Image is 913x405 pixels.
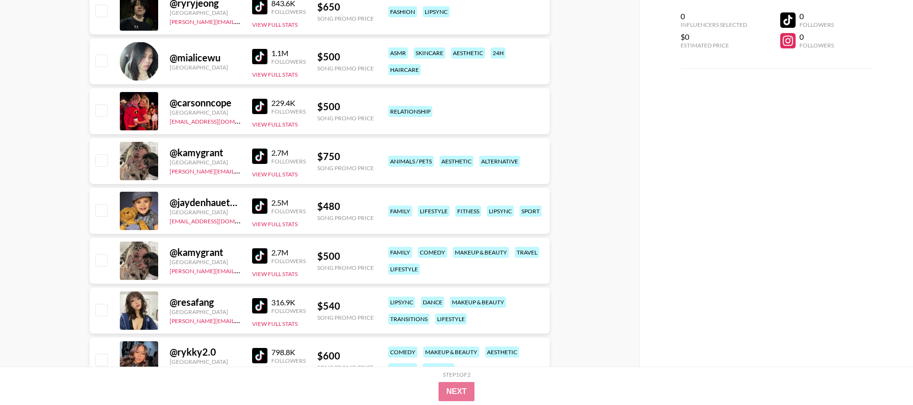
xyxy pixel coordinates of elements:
[170,52,241,64] div: @ mialicewu
[388,363,417,374] div: fashion
[252,320,298,327] button: View Full Stats
[317,115,374,122] div: Song Promo Price
[317,200,374,212] div: $ 480
[170,315,312,324] a: [PERSON_NAME][EMAIL_ADDRESS][DOMAIN_NAME]
[170,9,241,16] div: [GEOGRAPHIC_DATA]
[681,12,747,21] div: 0
[170,296,241,308] div: @ resafang
[388,106,432,117] div: relationship
[252,149,267,164] img: TikTok
[252,270,298,278] button: View Full Stats
[252,121,298,128] button: View Full Stats
[681,32,747,42] div: $0
[388,206,412,217] div: family
[252,99,267,114] img: TikTok
[388,347,417,358] div: comedy
[423,363,454,374] div: lifestyle
[271,8,306,15] div: Followers
[520,206,542,217] div: sport
[799,21,834,28] div: Followers
[317,250,374,262] div: $ 500
[388,64,421,75] div: haircare
[252,21,298,28] button: View Full Stats
[170,346,241,358] div: @ rykky2.0
[317,150,374,162] div: $ 750
[388,264,420,275] div: lifestyle
[252,171,298,178] button: View Full Stats
[170,116,266,125] a: [EMAIL_ADDRESS][DOMAIN_NAME]
[317,364,374,371] div: Song Promo Price
[453,247,509,258] div: makeup & beauty
[388,313,429,324] div: transitions
[487,206,514,217] div: lipsync
[170,308,241,315] div: [GEOGRAPHIC_DATA]
[170,109,241,116] div: [GEOGRAPHIC_DATA]
[271,58,306,65] div: Followers
[421,297,444,308] div: dance
[271,257,306,265] div: Followers
[170,258,241,266] div: [GEOGRAPHIC_DATA]
[439,382,474,401] button: Next
[271,307,306,314] div: Followers
[450,297,506,308] div: makeup & beauty
[455,206,481,217] div: fitness
[423,6,450,17] div: lipsync
[170,166,357,175] a: [PERSON_NAME][EMAIL_ADDRESS][PERSON_NAME][DOMAIN_NAME]
[271,347,306,357] div: 798.8K
[317,65,374,72] div: Song Promo Price
[799,12,834,21] div: 0
[170,16,312,25] a: [PERSON_NAME][EMAIL_ADDRESS][DOMAIN_NAME]
[423,347,479,358] div: makeup & beauty
[681,42,747,49] div: Estimated Price
[388,297,415,308] div: lipsync
[252,298,267,313] img: TikTok
[865,357,901,393] iframe: Drift Widget Chat Controller
[252,248,267,264] img: TikTok
[170,216,266,225] a: [EMAIL_ADDRESS][DOMAIN_NAME]
[170,358,241,365] div: [GEOGRAPHIC_DATA]
[317,300,374,312] div: $ 540
[271,148,306,158] div: 2.7M
[681,21,747,28] div: Influencers Selected
[799,32,834,42] div: 0
[170,208,241,216] div: [GEOGRAPHIC_DATA]
[170,246,241,258] div: @ kamygrant
[485,347,519,358] div: aesthetic
[439,156,474,167] div: aesthetic
[317,101,374,113] div: $ 500
[451,47,485,58] div: aesthetic
[317,15,374,22] div: Song Promo Price
[271,158,306,165] div: Followers
[443,371,471,378] div: Step 1 of 2
[170,97,241,109] div: @ carsonncope
[252,71,298,78] button: View Full Stats
[317,350,374,362] div: $ 600
[317,164,374,172] div: Song Promo Price
[170,266,312,275] a: [PERSON_NAME][EMAIL_ADDRESS][DOMAIN_NAME]
[252,348,267,363] img: TikTok
[418,206,450,217] div: lifestyle
[479,156,520,167] div: alternative
[170,147,241,159] div: @ kamygrant
[170,197,241,208] div: @ jaydenhaueterofficial
[271,108,306,115] div: Followers
[170,64,241,71] div: [GEOGRAPHIC_DATA]
[515,247,539,258] div: travel
[271,48,306,58] div: 1.1M
[252,220,298,228] button: View Full Stats
[252,198,267,214] img: TikTok
[317,314,374,321] div: Song Promo Price
[317,51,374,63] div: $ 500
[388,6,417,17] div: fashion
[271,198,306,208] div: 2.5M
[435,313,467,324] div: lifestyle
[271,298,306,307] div: 316.9K
[418,247,447,258] div: comedy
[271,98,306,108] div: 229.4K
[317,1,374,13] div: $ 650
[271,248,306,257] div: 2.7M
[388,247,412,258] div: family
[271,208,306,215] div: Followers
[414,47,445,58] div: skincare
[799,42,834,49] div: Followers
